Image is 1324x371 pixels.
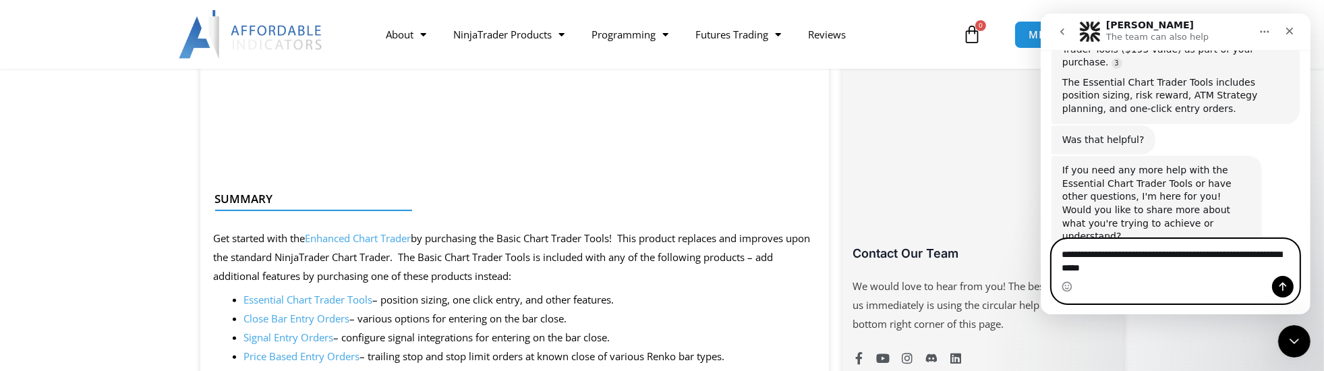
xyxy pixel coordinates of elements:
[214,229,816,286] p: Get started with the by purchasing the Basic Chart Trader Tools! This product replaces and improv...
[853,20,1113,256] iframe: Customer reviews powered by Trustpilot
[795,19,859,50] a: Reviews
[244,329,816,347] li: – configure signal integrations for entering on the bar close.
[244,312,350,325] a: Close Bar Entry Orders
[244,347,816,366] li: – trailing stop and stop limit orders at known close of various Renko bar types.
[244,291,816,310] li: – position sizing, one click entry, and other features.
[440,19,578,50] a: NinjaTrader Products
[372,19,959,50] nav: Menu
[306,231,411,245] a: Enhanced Chart Trader
[1041,13,1311,314] iframe: Intercom live chat
[244,293,373,306] a: Essential Chart Trader Tools
[1029,30,1113,40] span: MEMBERS AREA
[853,246,1113,261] h3: Contact Our Team
[1278,325,1311,358] iframe: Intercom live chat
[1014,21,1127,49] a: MEMBERS AREA
[244,310,816,329] li: – various options for entering on the bar close.
[682,19,795,50] a: Futures Trading
[244,331,334,344] a: Signal Entry Orders
[244,349,360,363] a: Price Based Entry Orders
[215,192,804,206] h4: Summary
[372,19,440,50] a: About
[975,20,986,31] span: 0
[853,277,1113,334] p: We would love to hear from you! The best way to reach us immediately is using the circular help b...
[942,15,1002,54] a: 0
[179,10,324,59] img: LogoAI | Affordable Indicators – NinjaTrader
[578,19,682,50] a: Programming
